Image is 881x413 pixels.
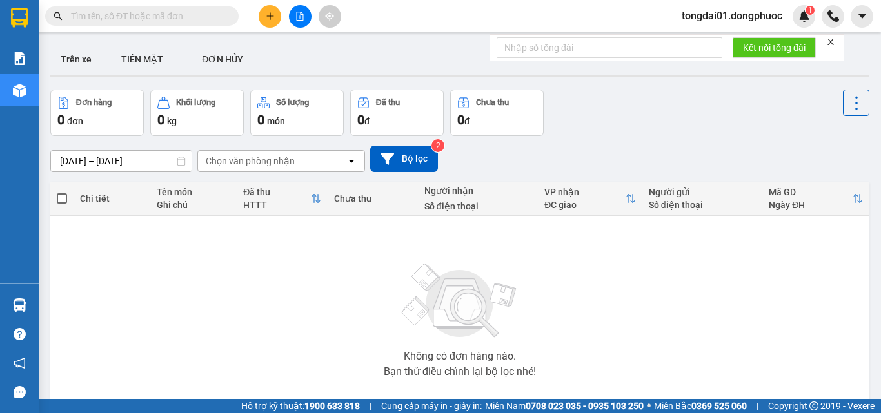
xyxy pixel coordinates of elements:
img: solution-icon [13,52,26,65]
button: plus [259,5,281,28]
span: 0 [257,112,264,128]
div: Bạn thử điều chỉnh lại bộ lọc nhé! [384,367,536,377]
img: phone-icon [827,10,839,22]
span: aim [325,12,334,21]
span: món [267,116,285,126]
button: Số lượng0món [250,90,344,136]
span: tongdai01.dongphuoc [671,8,793,24]
strong: 0708 023 035 - 0935 103 250 [526,401,644,411]
span: question-circle [14,328,26,340]
div: Số điện thoại [649,200,756,210]
strong: 1900 633 818 [304,401,360,411]
img: svg+xml;base64,PHN2ZyBjbGFzcz0ibGlzdC1wbHVnX19zdmciIHhtbG5zPSJodHRwOi8vd3d3LnczLm9yZy8yMDAwL3N2Zy... [395,256,524,346]
button: Bộ lọc [370,146,438,172]
button: Trên xe [50,44,102,75]
span: 1 [807,6,812,15]
span: Cung cấp máy in - giấy in: [381,399,482,413]
span: đơn [67,116,83,126]
div: Đơn hàng [76,98,112,107]
span: copyright [809,401,818,410]
img: icon-new-feature [798,10,810,22]
svg: open [346,156,357,166]
span: Hỗ trợ kỹ thuật: [241,399,360,413]
div: Người gửi [649,187,756,197]
span: TIỀN MẶT [121,54,163,64]
input: Nhập số tổng đài [497,37,722,58]
span: đ [364,116,370,126]
button: caret-down [851,5,873,28]
div: Người nhận [424,186,531,196]
span: ĐƠN HỦY [202,54,243,64]
span: | [370,399,371,413]
span: caret-down [856,10,868,22]
div: Chọn văn phòng nhận [206,155,295,168]
div: Chưa thu [476,98,509,107]
sup: 1 [806,6,815,15]
div: Ngày ĐH [769,200,853,210]
span: plus [266,12,275,21]
div: HTTT [243,200,310,210]
span: 0 [157,112,164,128]
span: message [14,386,26,398]
div: Không có đơn hàng nào. [404,351,516,361]
div: Khối lượng [176,98,215,107]
span: Kết nối tổng đài [743,41,806,55]
button: Khối lượng0kg [150,90,244,136]
th: Toggle SortBy [237,182,327,216]
span: Miền Bắc [654,399,747,413]
img: warehouse-icon [13,298,26,312]
span: 0 [357,112,364,128]
span: close [826,37,835,46]
div: Chi tiết [80,193,144,204]
span: đ [464,116,470,126]
div: Số lượng [276,98,309,107]
div: ĐC giao [544,200,626,210]
span: search [54,12,63,21]
span: | [757,399,758,413]
span: notification [14,357,26,369]
span: 0 [457,112,464,128]
img: warehouse-icon [13,84,26,97]
button: Đã thu0đ [350,90,444,136]
button: file-add [289,5,312,28]
div: Tên món [157,187,231,197]
div: Mã GD [769,187,853,197]
div: VP nhận [544,187,626,197]
button: Chưa thu0đ [450,90,544,136]
span: kg [167,116,177,126]
span: file-add [295,12,304,21]
button: Kết nối tổng đài [733,37,816,58]
span: 0 [57,112,64,128]
span: ⚪️ [647,403,651,408]
div: Đã thu [376,98,400,107]
strong: 0369 525 060 [691,401,747,411]
img: logo-vxr [11,8,28,28]
sup: 2 [431,139,444,152]
th: Toggle SortBy [538,182,642,216]
input: Tìm tên, số ĐT hoặc mã đơn [71,9,223,23]
div: Ghi chú [157,200,231,210]
div: Số điện thoại [424,201,531,211]
span: Miền Nam [485,399,644,413]
button: Đơn hàng0đơn [50,90,144,136]
input: Select a date range. [51,151,192,171]
th: Toggle SortBy [762,182,869,216]
button: aim [319,5,341,28]
div: Chưa thu [334,193,411,204]
div: Đã thu [243,187,310,197]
